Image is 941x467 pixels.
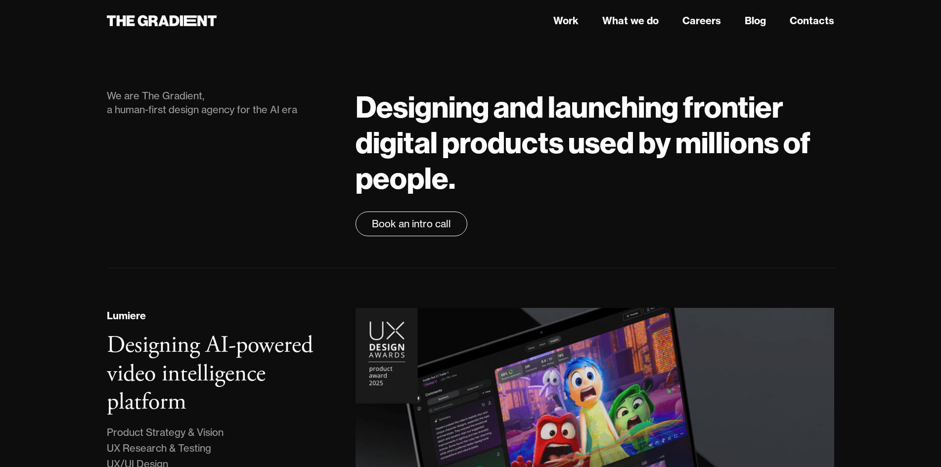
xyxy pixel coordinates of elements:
a: Contacts [790,13,834,28]
a: Blog [745,13,766,28]
a: What we do [602,13,659,28]
a: Work [553,13,579,28]
a: Careers [682,13,721,28]
h1: Designing and launching frontier digital products used by millions of people. [356,89,834,196]
h3: Designing AI-powered video intelligence platform [107,330,313,417]
div: We are The Gradient, a human-first design agency for the AI era [107,89,336,117]
div: Lumiere [107,308,146,323]
a: Book an intro call [356,212,467,236]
